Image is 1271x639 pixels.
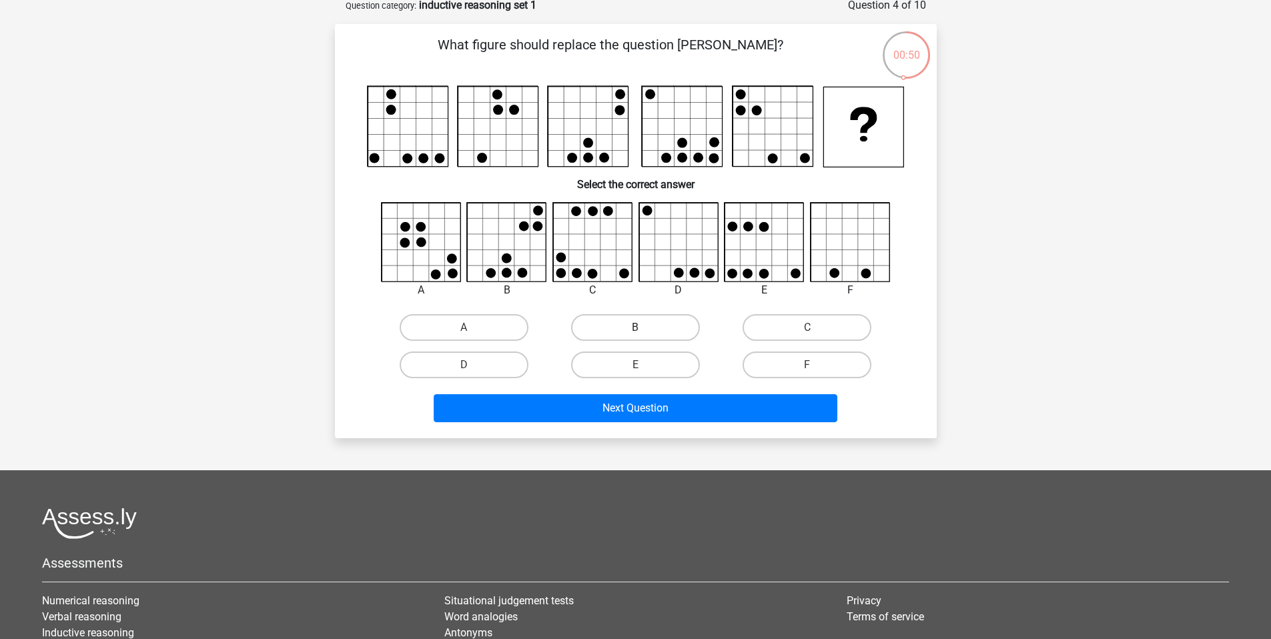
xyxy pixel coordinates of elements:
button: Next Question [434,394,837,422]
h5: Assessments [42,555,1229,571]
label: A [400,314,528,341]
div: A [371,282,472,298]
div: D [628,282,729,298]
a: Situational judgement tests [444,594,574,607]
div: F [800,282,901,298]
a: Word analogies [444,610,518,623]
div: B [456,282,557,298]
a: Inductive reasoning [42,626,134,639]
a: Verbal reasoning [42,610,121,623]
p: What figure should replace the question [PERSON_NAME]? [356,35,865,75]
small: Question category: [346,1,416,11]
label: F [743,352,871,378]
img: Assessly logo [42,508,137,539]
label: E [571,352,700,378]
div: 00:50 [881,30,931,63]
div: C [542,282,643,298]
a: Numerical reasoning [42,594,139,607]
a: Antonyms [444,626,492,639]
h6: Select the correct answer [356,167,915,191]
label: B [571,314,700,341]
label: D [400,352,528,378]
a: Privacy [847,594,881,607]
label: C [743,314,871,341]
div: E [714,282,815,298]
a: Terms of service [847,610,924,623]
